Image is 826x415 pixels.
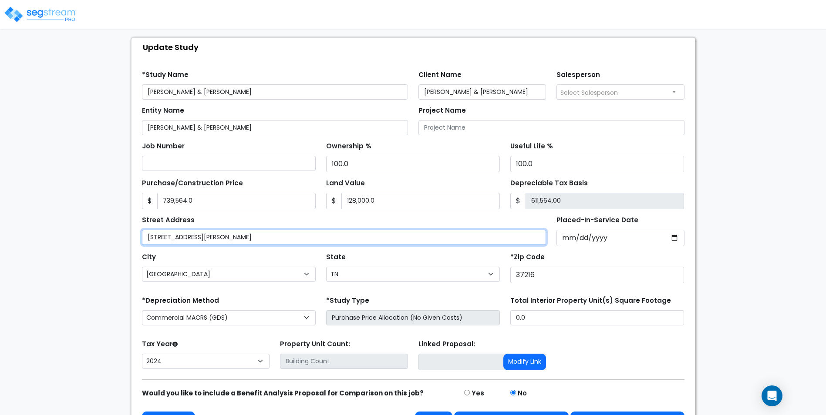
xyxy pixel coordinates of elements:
label: Yes [472,388,484,398]
label: Purchase/Construction Price [142,178,243,188]
label: *Study Type [326,296,369,306]
label: Job Number [142,141,185,151]
input: Land Value [341,193,500,209]
label: *Depreciation Method [142,296,219,306]
input: Depreciation [510,156,684,172]
label: Property Unit Count: [280,339,350,349]
label: City [142,252,156,262]
input: Client Name [418,84,546,100]
label: Land Value [326,178,365,188]
label: Client Name [418,70,462,80]
label: Depreciable Tax Basis [510,178,588,188]
label: *Study Name [142,70,189,80]
label: Tax Year [142,339,178,349]
span: $ [510,193,526,209]
input: Study Name [142,84,408,100]
label: No [518,388,527,398]
label: Linked Proposal: [418,339,475,349]
label: Salesperson [556,70,600,80]
input: Building Count [280,354,408,369]
button: Modify Link [503,354,546,370]
input: Ownership [326,156,500,172]
label: Placed-In-Service Date [556,215,638,225]
span: $ [142,193,158,209]
input: Entity Name [142,120,408,135]
label: Useful Life % [510,141,553,151]
div: Open Intercom Messenger [762,385,782,406]
label: Ownership % [326,141,371,151]
input: 0.00 [526,193,684,209]
input: Project Name [418,120,684,135]
label: *Zip Code [510,252,545,262]
strong: Would you like to include a Benefit Analysis Proposal for Comparison on this job? [142,388,424,398]
label: State [326,252,346,262]
span: $ [326,193,342,209]
input: total square foot [510,310,684,325]
div: Update Study [136,38,695,57]
label: Project Name [418,106,466,116]
label: Entity Name [142,106,184,116]
span: Select Salesperson [560,88,618,97]
input: Purchase or Construction Price [157,193,316,209]
input: Zip Code [510,267,684,283]
label: Street Address [142,215,195,225]
label: Total Interior Property Unit(s) Square Footage [510,296,671,306]
img: logo_pro_r.png [3,6,78,23]
input: Street Address [142,230,546,245]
